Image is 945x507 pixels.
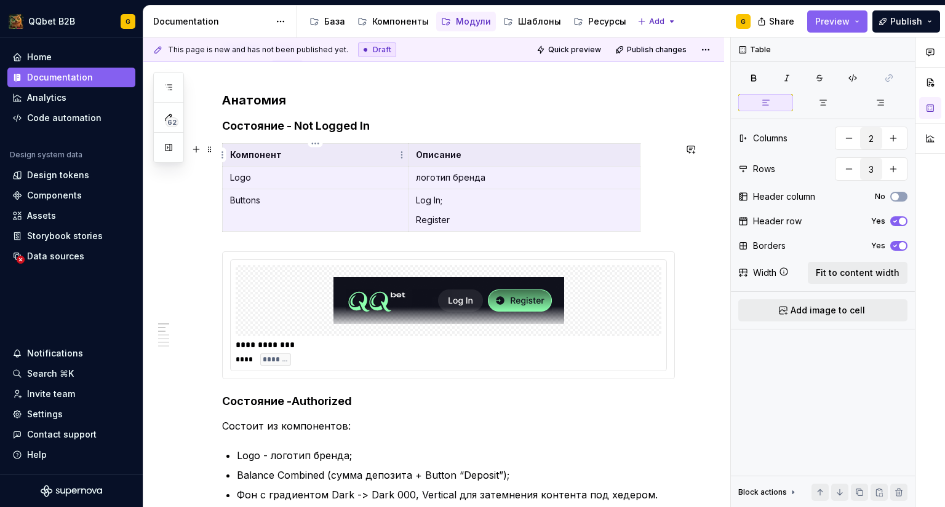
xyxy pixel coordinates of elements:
[27,51,52,63] div: Home
[791,304,865,316] span: Add image to cell
[165,117,178,127] span: 62
[816,267,899,279] span: Fit to content width
[753,132,787,144] div: Columns
[533,41,607,58] button: Quick preview
[168,45,348,55] span: This page is new and has not been published yet.
[518,15,561,28] div: Шаблоны
[7,404,135,424] a: Settings
[875,192,885,202] label: No
[7,47,135,67] a: Home
[498,12,566,31] a: Шаблоны
[222,92,675,109] h3: Анатомия
[222,119,370,132] strong: Состояние - Not Logged In
[222,394,675,409] h4: Authorized
[222,395,292,407] strong: Состояние -
[751,10,802,33] button: Share
[7,384,135,404] a: Invite team
[9,14,23,29] img: 491028fe-7948-47f3-9fb2-82dab60b8b20.png
[27,367,74,380] div: Search ⌘K
[7,206,135,226] a: Assets
[27,210,56,222] div: Assets
[548,45,601,55] span: Quick preview
[753,191,815,203] div: Header column
[634,13,680,30] button: Add
[568,12,631,31] a: Ресурсы
[416,194,632,206] p: Log In;
[649,17,664,26] span: Add
[627,45,687,55] span: Publish changes
[612,41,692,58] button: Publish changes
[237,468,675,482] p: Balance Combined (сумма депозита + Button “Deposit”);
[588,15,626,28] div: Ресурсы
[738,299,907,321] button: Add image to cell
[230,171,401,184] p: Logo
[27,388,75,400] div: Invite team
[324,15,345,28] div: База
[126,17,130,26] div: G
[27,112,102,124] div: Code automation
[871,241,885,251] label: Yes
[230,149,401,161] p: Компонент
[305,12,350,31] a: База
[890,15,922,28] span: Publish
[7,108,135,128] a: Code automation
[416,171,632,184] p: логотип бренда
[7,186,135,205] a: Components
[7,344,135,363] button: Notifications
[738,487,787,497] div: Block actions
[230,194,401,206] p: Buttons
[871,216,885,226] label: Yes
[27,71,93,84] div: Documentation
[28,15,75,28] div: QQbet B2B
[416,214,632,226] p: Register
[27,189,82,202] div: Components
[2,8,140,34] button: QQbet B2BG
[7,246,135,266] a: Data sources
[27,92,66,104] div: Analytics
[807,10,867,33] button: Preview
[872,10,940,33] button: Publish
[741,17,746,26] div: G
[372,15,429,28] div: Компоненты
[153,15,269,28] div: Documentation
[27,449,47,461] div: Help
[373,45,391,55] span: Draft
[27,428,97,441] div: Contact support
[456,15,491,28] div: Модули
[237,487,675,502] p: Фон с градиентом Dark -> Dark 000, Vertical для затемнения контента под хедером.
[753,215,802,227] div: Header row
[416,149,632,161] p: Описание
[738,484,798,501] div: Block actions
[305,9,631,34] div: Page tree
[41,485,102,497] svg: Supernova Logo
[7,68,135,87] a: Documentation
[237,448,675,463] p: Logo - логотип бренда;
[7,445,135,465] button: Help
[815,15,850,28] span: Preview
[769,15,794,28] span: Share
[27,347,83,360] div: Notifications
[27,250,84,262] div: Data sources
[753,267,776,279] div: Width
[7,364,135,383] button: Search ⌘K
[7,165,135,185] a: Design tokens
[353,12,434,31] a: Компоненты
[10,150,82,160] div: Design system data
[436,12,496,31] a: Модули
[7,88,135,108] a: Analytics
[27,230,103,242] div: Storybook stories
[753,240,786,252] div: Borders
[7,226,135,246] a: Storybook stories
[27,169,89,181] div: Design tokens
[808,262,907,284] button: Fit to content width
[27,408,63,420] div: Settings
[222,419,675,433] p: Состоит из компонентов:
[753,163,775,175] div: Rows
[7,425,135,444] button: Contact support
